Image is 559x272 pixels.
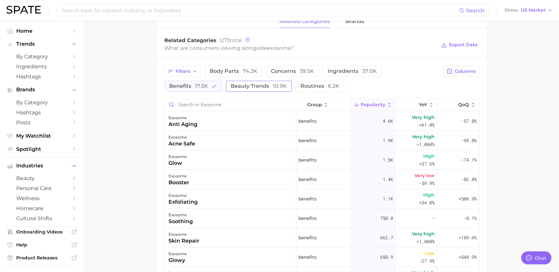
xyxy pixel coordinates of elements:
[5,51,79,62] a: by Category
[416,238,435,244] span: >1,000%
[419,102,427,107] span: YoY
[439,40,479,50] button: Export Data
[169,120,197,128] div: anti aging
[16,28,68,34] span: Home
[419,199,435,207] span: +34.0%
[16,87,68,93] span: Brands
[169,114,197,122] div: exosome
[267,45,291,51] span: exosome
[5,118,79,128] a: Posts
[328,83,339,89] span: 6.2k
[5,253,79,263] a: Product Releases
[298,234,317,242] span: benefits
[61,5,459,16] input: Search here for a brand, industry, or ingredient
[449,42,478,48] span: Export Data
[5,131,79,141] a: My Watchlist
[380,234,393,242] span: 662.7
[443,66,479,77] button: Columns
[16,133,68,139] span: My Watchlist
[165,111,479,131] button: exosomeanti agingbenefits4.6kVery high+61.0%-57.8%
[169,256,187,264] div: glowy
[169,218,193,225] div: soothing
[432,214,435,222] span: -
[243,68,257,74] span: 74.2k
[423,152,435,160] span: High
[5,85,79,95] button: Brands
[164,66,201,77] button: Filters
[414,172,435,179] span: Very low
[437,98,479,111] button: QoQ
[419,160,435,168] span: +37.6%
[298,156,317,164] span: benefits
[169,179,189,187] div: booster
[169,140,195,148] div: acne safe
[16,195,68,201] span: wellness
[5,213,79,223] a: cultural shifts
[505,8,519,12] span: Show
[16,255,68,261] span: Product Releases
[425,249,435,257] span: Low
[169,133,195,141] div: exosome
[5,203,79,213] a: homecare
[412,113,435,121] span: Very high
[298,253,317,261] span: benefits
[273,83,287,89] span: 10.9k
[164,44,437,52] div: What are consumers viewing alongside ?
[521,8,545,12] span: US Market
[165,189,479,209] button: exosomeexfoliatingbenefits1.1kHigh+34.0%+506.9%
[298,117,317,125] span: benefits
[5,161,79,171] button: Industries
[382,137,393,144] span: 1.9k
[380,214,393,222] span: 750.0
[16,163,68,169] span: Industries
[412,230,435,238] span: Very high
[165,209,479,228] button: exosomesoothingbenefits750.0--0.1%
[271,69,314,74] span: concerns
[458,234,476,242] span: +109.6%
[382,195,393,203] span: 1.1k
[169,84,208,89] span: benefits
[296,98,351,111] button: group
[169,159,187,167] div: glow
[458,195,476,203] span: +506.9%
[458,253,476,261] span: +540.9%
[328,69,377,74] span: ingredients
[455,69,476,74] span: Columns
[176,69,190,74] span: Filters
[169,237,199,245] div: skin repair
[419,121,435,129] span: +61.0%
[351,98,395,111] button: Popularity
[16,74,68,80] span: Hashtags
[219,37,242,43] span: total
[5,62,79,72] a: Ingredients
[5,144,79,154] a: Spotlight
[5,173,79,183] a: beauty
[16,185,68,191] span: personal care
[169,231,199,238] div: exosome
[169,198,198,206] div: exfoliating
[419,179,435,187] span: -59.9%
[461,176,476,183] span: -82.4%
[298,137,317,144] span: benefits
[165,170,479,189] button: exosomeboosterbenefits1.4kVery low-59.9%-82.4%
[361,102,385,107] span: Popularity
[461,137,476,144] span: -99.8%
[16,229,68,235] span: Onboarding Videos
[195,83,208,89] span: 17.5k
[6,6,41,14] img: SPATE
[5,183,79,193] a: personal care
[165,131,479,150] button: exosomeacne safebenefits1.9kVery high>1,000%-99.8%
[345,18,364,24] span: brands
[503,6,554,15] button: ShowUS Market
[16,242,68,248] span: Help
[300,68,314,74] span: 39.5k
[16,53,68,60] span: by Category
[466,7,484,14] span: Search
[5,26,79,36] a: Home
[5,72,79,82] a: Hashtags
[16,215,68,221] span: cultural shifts
[5,97,79,108] a: by Category
[307,102,322,107] span: group
[16,109,68,116] span: Hashtags
[165,228,479,247] button: exosomeskin repairbenefits662.7Very high>1,000%+109.6%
